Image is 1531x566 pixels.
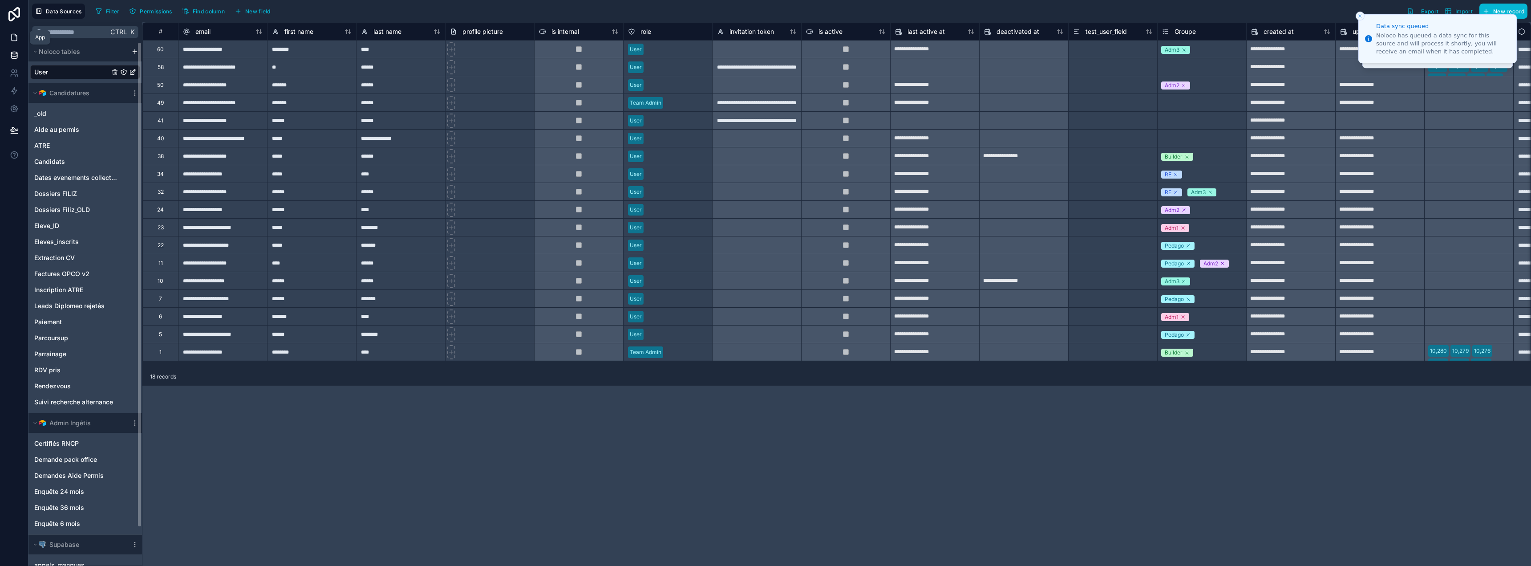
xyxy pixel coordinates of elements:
[630,152,642,160] div: User
[158,242,164,249] div: 22
[1165,242,1184,250] div: Pedago
[1165,349,1183,357] div: Builder
[630,63,642,71] div: User
[157,81,164,89] div: 50
[373,27,401,36] span: last name
[126,4,175,18] button: Permissions
[1165,313,1179,321] div: Adm1
[157,135,164,142] div: 40
[1085,27,1127,36] span: test_user_field
[158,64,164,71] div: 58
[551,27,579,36] span: is internal
[630,188,642,196] div: User
[1376,22,1509,31] div: Data sync queued
[1191,188,1206,196] div: Adm3
[179,4,228,18] button: Find column
[630,99,661,107] div: Team Admin
[1165,171,1171,179] div: RE
[157,171,164,178] div: 34
[195,27,211,36] span: email
[158,153,164,160] div: 38
[1165,277,1179,285] div: Adm3
[129,29,135,35] span: K
[1353,27,1385,36] span: updated at
[630,348,661,356] div: Team Admin
[245,8,271,15] span: New field
[109,26,128,37] span: Ctrl
[996,27,1039,36] span: deactivated at
[630,224,642,232] div: User
[818,27,842,36] span: is active
[1165,81,1179,90] div: Adm2
[1165,46,1179,54] div: Adm3
[1165,153,1183,161] div: Builder
[159,331,162,338] div: 5
[1476,4,1527,19] a: New record
[1356,12,1365,20] button: Close toast
[157,99,164,106] div: 49
[630,81,642,89] div: User
[630,330,642,338] div: User
[630,45,642,53] div: User
[1165,260,1184,268] div: Pedago
[158,260,163,267] div: 11
[35,34,45,41] div: App
[126,4,178,18] a: Permissions
[1165,206,1179,214] div: Adm2
[630,295,642,303] div: User
[630,259,642,267] div: User
[150,28,171,35] div: #
[158,117,163,124] div: 41
[1165,295,1184,303] div: Pedago
[231,4,274,18] button: New field
[1442,4,1476,19] button: Import
[1165,331,1184,339] div: Pedago
[630,170,642,178] div: User
[158,188,164,195] div: 32
[630,241,642,249] div: User
[1264,27,1294,36] span: created at
[907,27,945,36] span: last active at
[630,206,642,214] div: User
[1165,224,1179,232] div: Adm1
[159,295,162,302] div: 7
[630,277,642,285] div: User
[158,224,164,231] div: 23
[630,313,642,321] div: User
[1175,27,1196,36] span: Groupe
[640,27,651,36] span: role
[92,4,123,18] button: Filter
[1203,260,1218,268] div: Adm2
[1404,4,1442,19] button: Export
[630,117,642,125] div: User
[159,313,162,320] div: 6
[729,27,774,36] span: invitation token
[150,373,176,380] span: 18 records
[193,8,225,15] span: Find column
[1165,188,1171,196] div: RE
[157,46,164,53] div: 60
[1376,32,1509,56] div: Noloco has queued a data sync for this source and will process it shortly, you will receive an em...
[462,27,503,36] span: profile picture
[159,349,162,356] div: 1
[630,134,642,143] div: User
[1479,4,1527,19] button: New record
[106,8,120,15] span: Filter
[46,8,82,15] span: Data Sources
[157,206,164,213] div: 24
[158,277,163,285] div: 10
[32,4,85,19] button: Data Sources
[140,8,172,15] span: Permissions
[284,27,313,36] span: first name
